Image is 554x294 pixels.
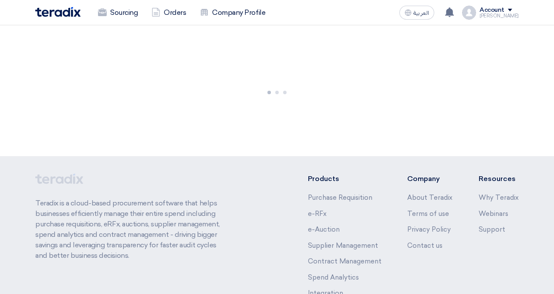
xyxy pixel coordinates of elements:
a: Supplier Management [308,242,378,250]
a: Support [479,226,505,233]
a: Orders [145,3,193,22]
a: Purchase Requisition [308,194,372,202]
a: Terms of use [407,210,449,218]
li: Company [407,174,453,184]
span: العربية [413,10,429,16]
a: About Teradix [407,194,453,202]
button: العربية [399,6,434,20]
a: Company Profile [193,3,272,22]
a: e-RFx [308,210,327,218]
a: Privacy Policy [407,226,451,233]
li: Resources [479,174,519,184]
div: [PERSON_NAME] [480,14,519,18]
li: Products [308,174,382,184]
a: Sourcing [91,3,145,22]
a: Contract Management [308,257,382,265]
p: Teradix is a cloud-based procurement software that helps businesses efficiently manage their enti... [35,198,229,261]
a: Spend Analytics [308,273,359,281]
a: Contact us [407,242,443,250]
img: profile_test.png [462,6,476,20]
img: Teradix logo [35,7,81,17]
div: Account [480,7,504,14]
a: Webinars [479,210,508,218]
a: e-Auction [308,226,340,233]
a: Why Teradix [479,194,519,202]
